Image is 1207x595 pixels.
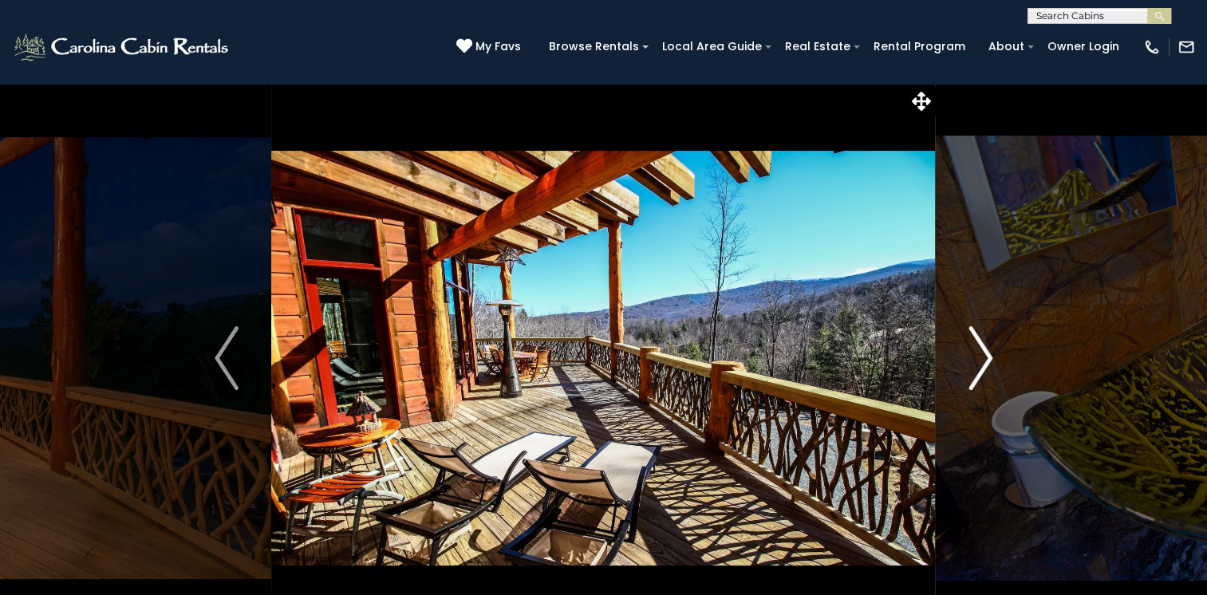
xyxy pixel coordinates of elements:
a: Local Area Guide [654,34,770,59]
a: Owner Login [1039,34,1127,59]
span: My Favs [475,38,521,55]
a: My Favs [456,38,525,56]
img: White-1-2.png [12,31,233,63]
img: arrow [968,326,992,390]
img: phone-regular-white.png [1143,38,1161,56]
a: Browse Rentals [541,34,647,59]
a: Rental Program [866,34,973,59]
a: About [980,34,1032,59]
img: arrow [215,326,239,390]
img: mail-regular-white.png [1177,38,1195,56]
a: Real Estate [777,34,858,59]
